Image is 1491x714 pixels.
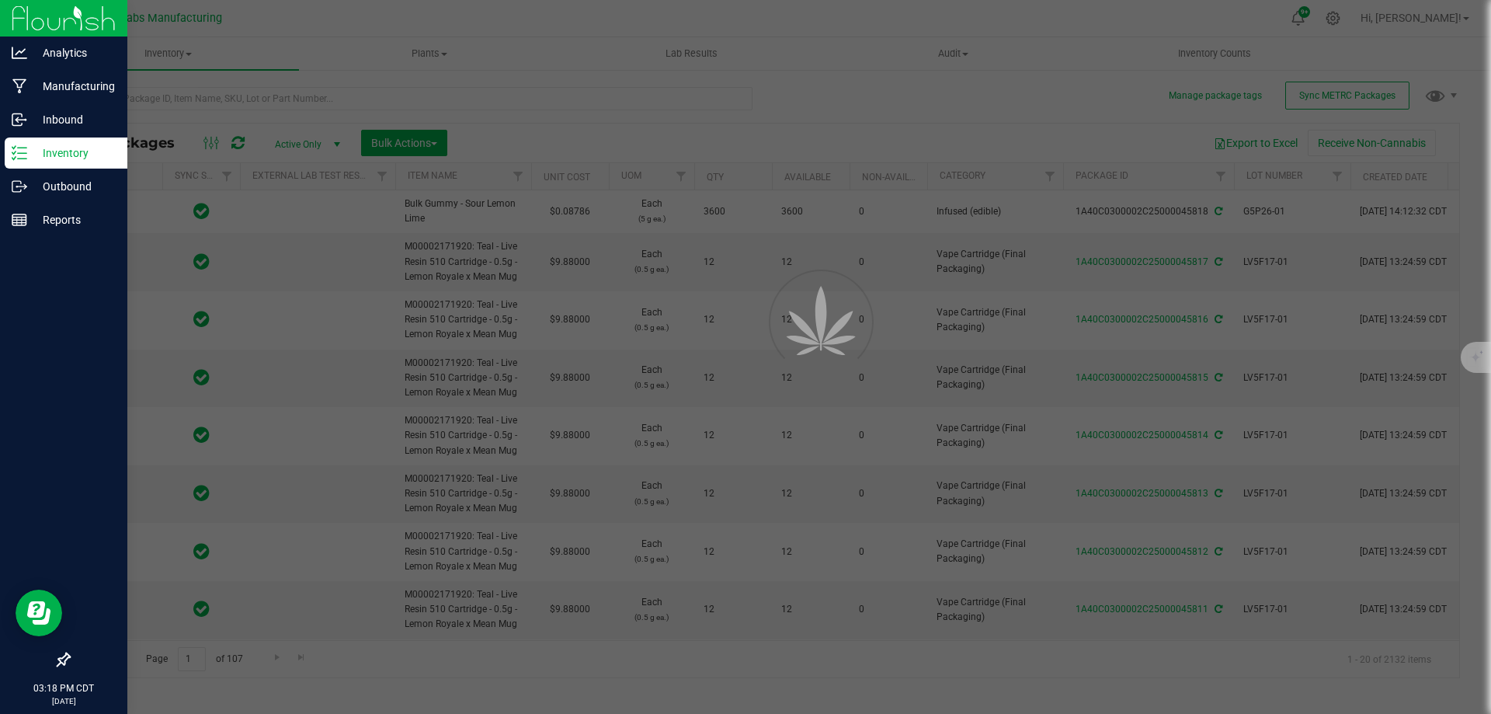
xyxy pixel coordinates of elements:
[27,77,120,96] p: Manufacturing
[12,179,27,194] inline-svg: Outbound
[27,144,120,162] p: Inventory
[7,681,120,695] p: 03:18 PM CDT
[27,177,120,196] p: Outbound
[12,145,27,161] inline-svg: Inventory
[12,212,27,228] inline-svg: Reports
[12,78,27,94] inline-svg: Manufacturing
[12,112,27,127] inline-svg: Inbound
[27,211,120,229] p: Reports
[7,695,120,707] p: [DATE]
[16,590,62,636] iframe: Resource center
[12,45,27,61] inline-svg: Analytics
[27,44,120,62] p: Analytics
[27,110,120,129] p: Inbound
